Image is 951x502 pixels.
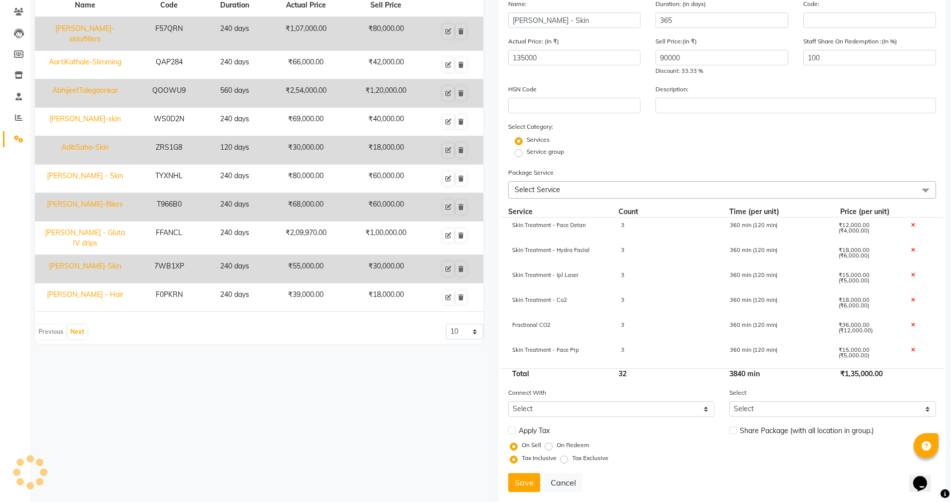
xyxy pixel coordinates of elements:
td: AbhijeetTalegaonkar [35,79,135,108]
span: Skin Treatment - Face Detan [512,222,586,229]
td: 240 days [204,255,266,283]
td: [PERSON_NAME]-skin/fillers [35,17,135,51]
td: ₹66,000.00 [266,51,346,79]
button: Next [68,325,87,339]
td: ₹80,000.00 [266,165,346,193]
label: Sell Price:(In ₹) [655,37,697,46]
span: 3 [621,247,624,253]
div: 3840 min [722,369,833,379]
label: Actual Price: (In ₹) [508,37,559,46]
td: FFANCL [135,222,204,255]
td: AditiSaha-Skin [35,136,135,165]
span: Total [508,365,533,382]
td: ₹1,00,000.00 [346,222,426,255]
div: 360 min (120 min) [722,248,831,264]
span: Discount: 33.33 % [655,67,703,74]
label: Package Service [508,168,554,177]
td: ₹30,000.00 [266,136,346,165]
span: Skin Treatment - Co2 [512,296,567,303]
label: Service group [527,147,564,156]
td: [PERSON_NAME]-skin [35,108,135,136]
td: [PERSON_NAME]-Skin [35,255,135,283]
span: Skin Treatment - Face Prp [512,346,579,353]
label: On Sell [522,441,541,450]
td: 7WB1XP [135,255,204,283]
span: Fractional CO2 [512,321,551,328]
label: Connect With [508,388,546,397]
label: Tax Exclusive [572,454,609,463]
td: ₹69,000.00 [266,108,346,136]
td: 240 days [204,165,266,193]
button: Save [508,473,540,492]
td: ₹42,000.00 [346,51,426,79]
td: QOOWU9 [135,79,204,108]
div: ₹18,000.00 (₹6,000.00) [831,297,903,314]
div: ₹12,000.00 (₹4,000.00) [831,223,903,240]
td: WS0D2N [135,108,204,136]
td: ₹18,000.00 [346,136,426,165]
td: ₹2,54,000.00 [266,79,346,108]
div: 360 min (120 min) [722,347,831,364]
td: ₹1,07,000.00 [266,17,346,51]
div: 360 min (120 min) [722,297,831,314]
td: QAP284 [135,51,204,79]
label: HSN Code [508,85,537,94]
td: 240 days [204,283,266,312]
td: 240 days [204,51,266,79]
div: ₹36,000.00 (₹12,000.00) [831,322,903,339]
label: Select [729,388,746,397]
td: 240 days [204,193,266,222]
span: Share Package (with all location in group.) [740,426,874,436]
td: F57QRN [135,17,204,51]
span: 3 [621,222,624,229]
td: ₹18,000.00 [346,283,426,312]
div: ₹18,000.00 (₹6,000.00) [831,248,903,264]
td: ₹60,000.00 [346,193,426,222]
td: 120 days [204,136,266,165]
div: ₹15,000.00 (₹5,000.00) [831,272,903,289]
span: Apply Tax [519,426,550,436]
td: 240 days [204,17,266,51]
td: [PERSON_NAME] - Gluta IV drips [35,222,135,255]
td: [PERSON_NAME] - Hair [35,283,135,312]
td: [PERSON_NAME]-fillers [35,193,135,222]
span: Select Service [515,185,560,194]
label: Description: [655,85,688,94]
div: Price (per unit) [833,207,907,217]
td: [PERSON_NAME] - Skin [35,165,135,193]
div: 360 min (120 min) [722,322,831,339]
div: ₹1,35,000.00 [833,369,907,379]
label: Select Category: [508,122,553,131]
div: Time (per unit) [722,207,833,217]
td: ₹60,000.00 [346,165,426,193]
td: TYXNHL [135,165,204,193]
td: ₹40,000.00 [346,108,426,136]
div: Service [501,207,612,217]
div: 32 [611,369,722,379]
div: 360 min (120 min) [722,272,831,289]
td: T966B0 [135,193,204,222]
td: ₹2,09,970.00 [266,222,346,255]
td: ₹30,000.00 [346,255,426,283]
td: 240 days [204,222,266,255]
button: Cancel [544,473,583,492]
td: ₹39,000.00 [266,283,346,312]
td: F0PKRN [135,283,204,312]
td: ₹55,000.00 [266,255,346,283]
td: 560 days [204,79,266,108]
td: ₹80,000.00 [346,17,426,51]
label: Services [527,135,550,144]
div: ₹15,000.00 (₹5,000.00) [831,347,903,364]
label: On Redeem [557,441,590,450]
span: 3 [621,271,624,278]
td: ZRS1G8 [135,136,204,165]
label: Staff Share On Redemption :(In %) [803,37,897,46]
span: 3 [621,321,624,328]
iframe: chat widget [909,462,941,492]
td: ₹68,000.00 [266,193,346,222]
span: 3 [621,296,624,303]
td: 240 days [204,108,266,136]
div: Count [611,207,722,217]
td: ₹1,20,000.00 [346,79,426,108]
label: Tax Inclusive [522,454,557,463]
